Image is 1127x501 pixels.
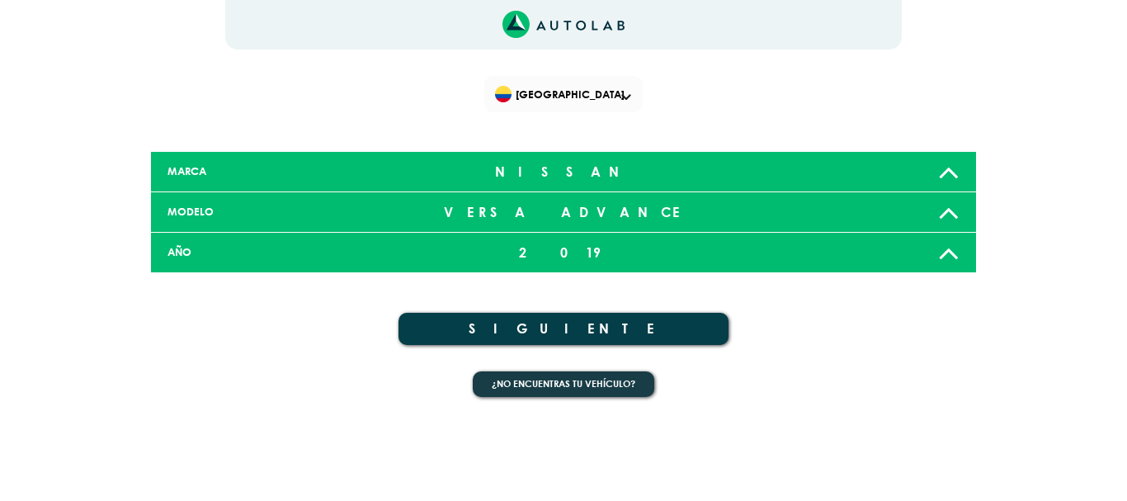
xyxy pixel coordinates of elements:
img: Flag of COLOMBIA [495,86,512,102]
div: MARCA [155,163,427,179]
span: [GEOGRAPHIC_DATA] [495,83,636,106]
a: Link al sitio de autolab [502,16,625,31]
a: MODELO VERSA ADVANCE [151,192,976,233]
button: SIGUIENTE [398,313,729,345]
a: MARCA NISSAN [151,152,976,192]
a: AÑO 2019 [151,233,976,273]
div: Flag of COLOMBIA[GEOGRAPHIC_DATA] [484,76,643,112]
div: NISSAN [427,155,700,188]
div: AÑO [155,244,427,260]
div: VERSA ADVANCE [427,196,700,229]
div: 2019 [427,236,700,269]
button: ¿No encuentras tu vehículo? [473,371,654,397]
div: MODELO [155,204,427,220]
